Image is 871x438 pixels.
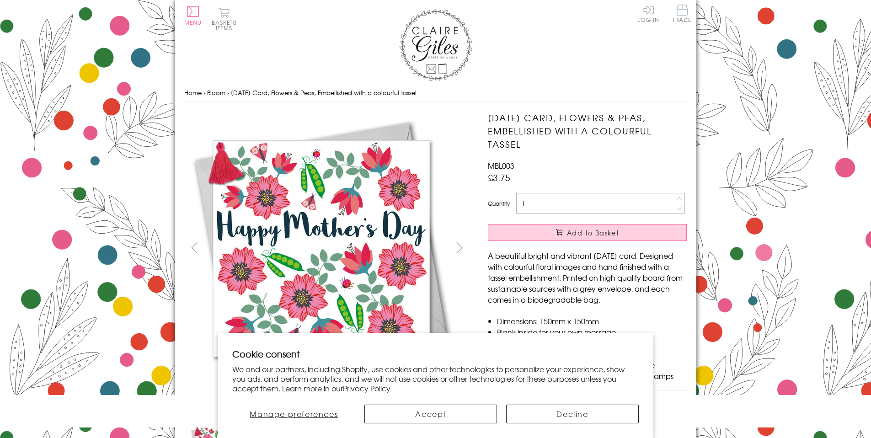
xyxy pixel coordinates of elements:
button: Decline [506,405,639,423]
span: [DATE] Card, Flowers & Peas, Embellished with a colourful tassel [231,88,417,97]
li: Dimensions: 150mm x 150mm [497,315,687,326]
a: Privacy Policy [343,383,390,394]
a: Trade [673,5,692,24]
span: 0 items [216,18,237,32]
span: Trade [673,5,692,22]
img: Mother's Day Card, Flowers & Peas, Embellished with a colourful tassel [470,111,744,385]
p: We and our partners, including Shopify, use cookies and other technologies to personalize your ex... [232,364,639,393]
label: Quantity [488,199,510,208]
h2: Cookie consent [232,347,639,360]
span: Menu [184,18,202,27]
img: Claire Giles Greetings Cards [399,9,472,81]
span: £3.75 [488,171,510,184]
button: next [449,237,470,258]
span: Add to Basket [567,228,619,237]
span: MBL003 [488,160,514,171]
li: Blank inside for your own message [497,326,687,337]
button: prev [184,237,205,258]
nav: breadcrumbs [184,84,687,102]
img: Mother's Day Card, Flowers & Peas, Embellished with a colourful tassel [184,111,458,385]
span: › [227,88,229,97]
span: › [203,88,205,97]
button: Basket0 items [212,7,237,31]
p: A beautiful bright and vibrant [DATE] card. Designed with colourful floral images and hand finish... [488,250,687,305]
a: Home [184,88,202,97]
a: Log In [637,5,659,22]
h1: [DATE] Card, Flowers & Peas, Embellished with a colourful tassel [488,111,687,150]
button: Accept [364,405,497,423]
button: Manage preferences [232,405,355,423]
button: Menu [184,6,202,25]
a: Bloom [207,88,225,97]
button: Add to Basket [488,224,687,241]
span: Manage preferences [250,408,338,419]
